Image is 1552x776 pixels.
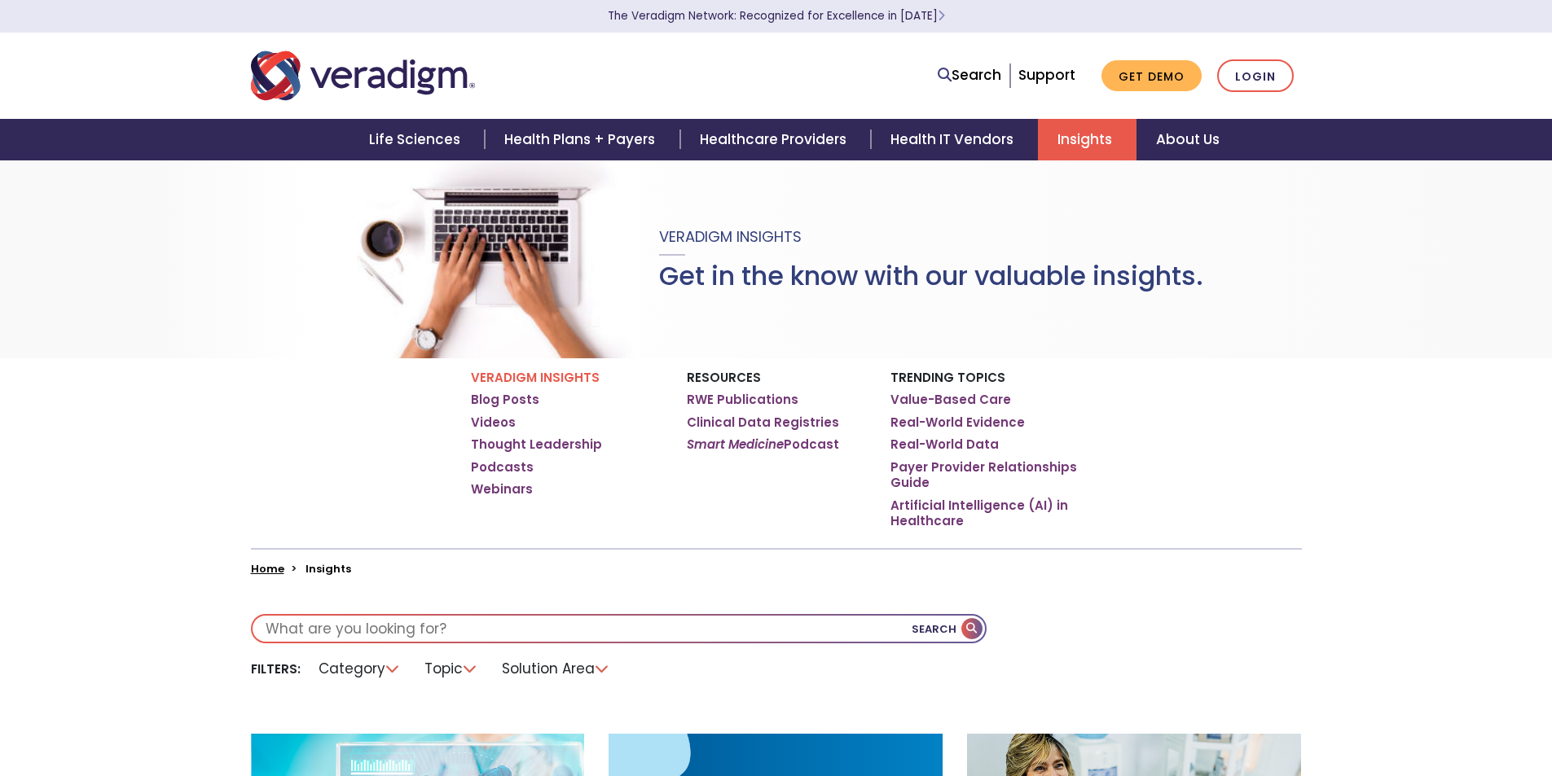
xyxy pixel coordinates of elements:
[608,8,945,24] a: The Veradigm Network: Recognized for Excellence in [DATE]Learn More
[253,616,985,642] input: What are you looking for?
[1018,65,1075,85] a: Support
[890,414,1025,431] a: Real-World Evidence
[938,8,945,24] span: Learn More
[471,459,534,476] a: Podcasts
[251,561,284,577] a: Home
[938,64,1001,86] a: Search
[890,498,1082,529] a: Artificial Intelligence (AI) in Healthcare
[890,392,1011,408] a: Value-Based Care
[1217,59,1294,93] a: Login
[687,436,839,453] a: Smart MedicinePodcast
[687,436,784,453] em: Smart Medicine
[912,616,985,642] button: Search
[1101,60,1202,92] a: Get Demo
[309,656,411,682] li: Category
[251,49,475,103] img: Veradigm logo
[1137,119,1239,160] a: About Us
[415,656,488,682] li: Topic
[659,226,802,247] span: Veradigm Insights
[687,392,798,408] a: RWE Publications
[471,436,602,453] a: Thought Leadership
[687,414,839,431] a: Clinical Data Registries
[890,436,999,453] a: Real-World Data
[659,261,1203,292] h1: Get in the know with our valuable insights.
[492,656,620,682] li: Solution Area
[251,660,301,677] li: Filters:
[680,119,871,160] a: Healthcare Providers
[471,392,539,408] a: Blog Posts
[890,459,1082,491] a: Payer Provider Relationships Guide
[471,414,516,431] a: Videos
[485,119,679,160] a: Health Plans + Payers
[1038,119,1137,160] a: Insights
[350,119,485,160] a: Life Sciences
[871,119,1038,160] a: Health IT Vendors
[471,481,533,498] a: Webinars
